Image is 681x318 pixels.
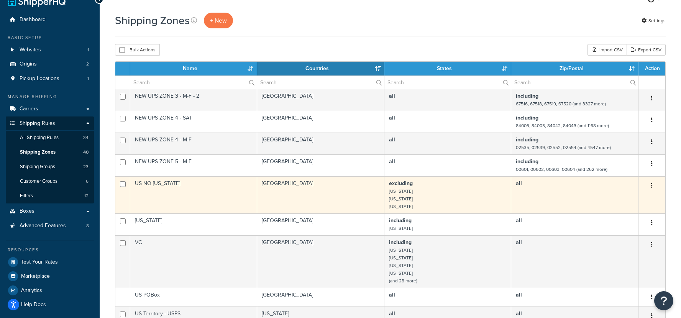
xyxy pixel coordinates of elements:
span: Websites [20,47,41,53]
a: Shipping Zones 40 [6,145,94,159]
div: Manage Shipping [6,93,94,100]
span: 1 [87,75,89,82]
td: [GEOGRAPHIC_DATA] [257,154,384,176]
a: Shipping Groups 23 [6,160,94,174]
li: All Shipping Rules [6,131,94,145]
span: Filters [20,193,33,199]
li: Websites [6,43,94,57]
a: Websites 1 [6,43,94,57]
small: 84003, 84005, 84042, 84043 (and 1168 more) [516,122,609,129]
b: all [389,136,395,144]
td: [US_STATE] [130,213,257,235]
td: [GEOGRAPHIC_DATA] [257,288,384,307]
span: Test Your Rates [21,259,58,266]
li: Customer Groups [6,174,94,189]
small: [US_STATE] [389,195,413,202]
input: Search [511,76,638,89]
span: Shipping Groups [20,164,55,170]
a: Origins 2 [6,57,94,71]
b: including [516,114,538,122]
b: including [389,216,412,225]
small: [US_STATE] [389,225,413,232]
button: Open Resource Center [654,291,673,310]
b: all [389,157,395,166]
span: 12 [84,193,89,199]
span: Marketplace [21,273,50,280]
li: Shipping Groups [6,160,94,174]
b: all [389,310,395,318]
a: Customer Groups 6 [6,174,94,189]
td: NEW UPS ZONE 4 - M-F [130,133,257,154]
td: [GEOGRAPHIC_DATA] [257,111,384,133]
a: Pickup Locations 1 [6,72,94,86]
span: Shipping Rules [20,120,55,127]
small: [US_STATE] [389,203,413,210]
span: 34 [83,134,89,141]
small: [US_STATE] [389,270,413,277]
a: Filters 12 [6,189,94,203]
td: [GEOGRAPHIC_DATA] [257,176,384,213]
b: all [389,92,395,100]
a: Carriers [6,102,94,116]
td: [GEOGRAPHIC_DATA] [257,235,384,288]
span: 1 [87,47,89,53]
a: Test Your Rates [6,255,94,269]
a: Analytics [6,284,94,297]
span: Shipping Zones [20,149,56,156]
span: 6 [86,178,89,185]
small: [US_STATE] [389,254,413,261]
td: NEW UPS ZONE 5 - M-F [130,154,257,176]
a: Boxes [6,204,94,218]
b: all [516,179,522,187]
li: Advanced Features [6,219,94,233]
span: All Shipping Rules [20,134,59,141]
a: Help Docs [6,298,94,311]
th: Name: activate to sort column ascending [130,62,257,75]
div: Basic Setup [6,34,94,41]
td: [GEOGRAPHIC_DATA] [257,89,384,111]
input: Search [130,76,257,89]
b: including [389,238,412,246]
span: Help Docs [21,302,46,308]
span: Advanced Features [20,223,66,229]
span: Dashboard [20,16,46,23]
b: all [516,310,522,318]
span: 40 [83,149,89,156]
span: Pickup Locations [20,75,59,82]
b: including [516,157,538,166]
small: (and 28 more) [389,277,417,284]
td: [GEOGRAPHIC_DATA] [257,133,384,154]
a: Advanced Features 8 [6,219,94,233]
a: + New [204,13,233,28]
a: Dashboard [6,13,94,27]
a: Export CSV [627,44,666,56]
h1: Shipping Zones [115,13,190,28]
span: + New [210,16,227,25]
span: 23 [83,164,89,170]
td: [GEOGRAPHIC_DATA] [257,213,384,235]
th: Action [638,62,665,75]
a: Shipping Rules [6,116,94,131]
li: Pickup Locations [6,72,94,86]
b: all [516,216,522,225]
small: 00601, 00602, 00603, 00604 (and 262 more) [516,166,607,173]
button: Bulk Actions [115,44,160,56]
b: including [516,92,538,100]
b: all [516,291,522,299]
li: Shipping Zones [6,145,94,159]
input: Search [384,76,511,89]
td: NEW UPS ZONE 3 - M-F - 2 [130,89,257,111]
div: Resources [6,247,94,253]
a: Settings [642,15,666,26]
a: Marketplace [6,269,94,283]
th: Countries: activate to sort column ascending [257,62,384,75]
b: all [389,291,395,299]
span: Customer Groups [20,178,57,185]
td: VC [130,235,257,288]
input: Search [257,76,384,89]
